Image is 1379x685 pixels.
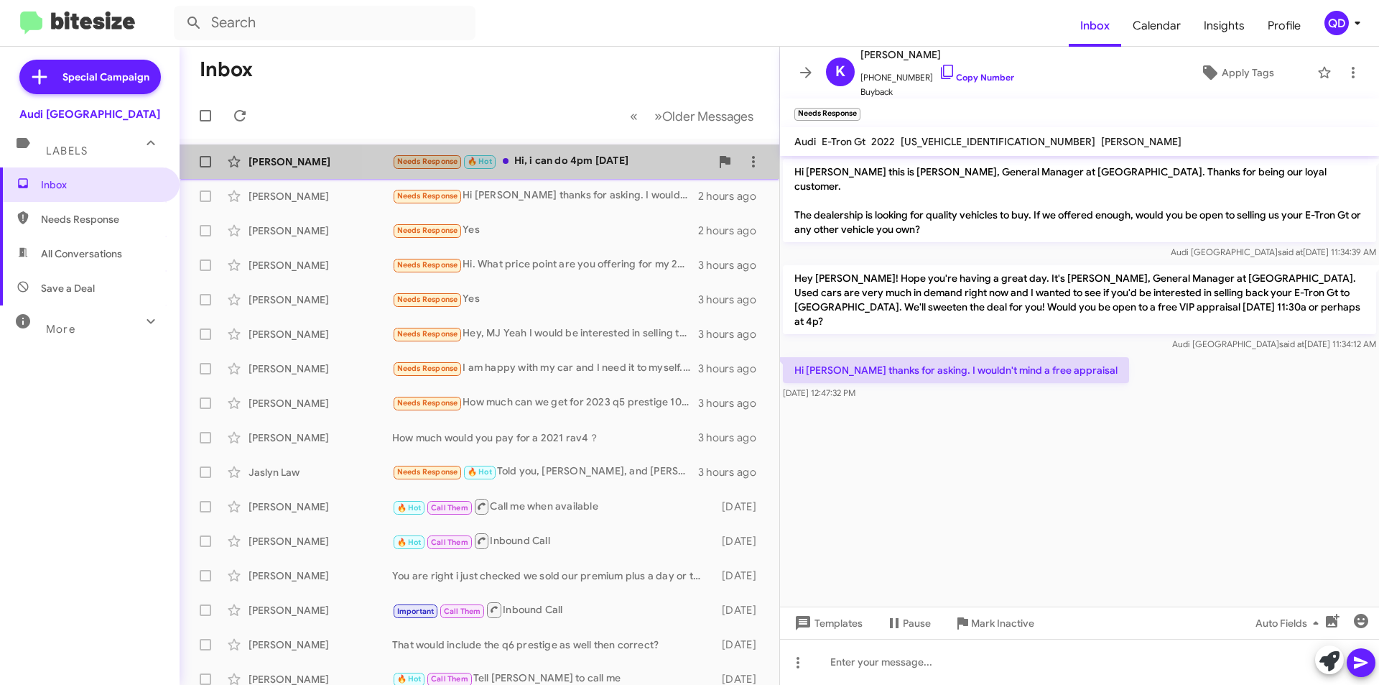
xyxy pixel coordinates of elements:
nav: Page navigation example [622,101,762,131]
div: [DATE] [715,569,768,583]
a: Inbox [1069,5,1121,47]
span: said at [1278,247,1303,257]
div: [PERSON_NAME] [249,189,392,203]
div: Jaslyn Law [249,465,392,479]
div: Inbound Call [392,601,715,619]
p: Hi [PERSON_NAME] this is [PERSON_NAME], General Manager at [GEOGRAPHIC_DATA]. Thanks for being ou... [783,159,1376,242]
div: Told you, [PERSON_NAME], and [PERSON_NAME] was coming in [DATE] at 9 and there was no record of a... [392,464,698,480]
span: [PHONE_NUMBER] [860,63,1014,85]
a: Insights [1192,5,1256,47]
div: [PERSON_NAME] [249,155,392,169]
span: E-Tron Gt [822,135,865,148]
div: [DATE] [715,500,768,514]
div: How much can we get for 2023 q5 prestige 10k miles? Just asking [392,395,698,411]
div: 3 hours ago [698,431,768,445]
span: Auto Fields [1255,610,1324,636]
span: More [46,323,75,336]
div: QD [1324,11,1349,35]
span: Audi [794,135,816,148]
div: 3 hours ago [698,293,768,307]
div: Audi [GEOGRAPHIC_DATA] [19,107,160,121]
span: « [630,107,638,125]
span: Needs Response [397,295,458,304]
div: 3 hours ago [698,258,768,272]
p: Hey [PERSON_NAME]! Hope you're having a great day. It's [PERSON_NAME], General Manager at [GEOGRA... [783,265,1376,334]
span: 🔥 Hot [397,503,422,512]
span: said at [1279,339,1304,349]
button: QD [1312,11,1363,35]
span: Save a Deal [41,281,95,295]
div: 3 hours ago [698,327,768,341]
span: Needs Response [397,157,458,166]
small: Needs Response [794,108,860,121]
div: [PERSON_NAME] [249,569,392,583]
span: Older Messages [662,109,753,124]
button: Auto Fields [1244,610,1336,636]
button: Next [646,101,762,131]
span: 🔥 Hot [468,467,492,477]
div: Yes [392,291,698,308]
h1: Inbox [200,58,253,81]
span: 2022 [871,135,895,148]
div: [PERSON_NAME] [249,293,392,307]
span: Mark Inactive [971,610,1034,636]
div: Yes [392,222,698,239]
div: You are right i just checked we sold our premium plus a day or two ago. We only have 2 left both ... [392,569,715,583]
div: [PERSON_NAME] [249,396,392,410]
button: Pause [874,610,942,636]
span: Call Them [431,503,468,512]
span: K [835,60,845,83]
span: Audi [GEOGRAPHIC_DATA] [DATE] 11:34:12 AM [1172,339,1376,349]
div: 2 hours ago [698,224,768,238]
span: Needs Response [397,226,458,235]
div: How much would you pay for a 2021 rav4？ [392,431,698,445]
span: Needs Response [397,467,458,477]
span: Needs Response [397,364,458,373]
span: » [654,107,662,125]
span: Call Them [444,607,481,616]
span: Needs Response [397,329,458,339]
div: [DATE] [715,638,768,652]
button: Previous [621,101,646,131]
a: Special Campaign [19,60,161,94]
span: Call Them [431,538,468,547]
span: Audi [GEOGRAPHIC_DATA] [DATE] 11:34:39 AM [1171,247,1376,257]
span: Labels [46,144,88,157]
p: Hi [PERSON_NAME] thanks for asking. I wouldn't mind a free appraisal [783,357,1129,383]
span: All Conversations [41,247,122,261]
div: [PERSON_NAME] [249,603,392,617]
div: Inbound Call [392,532,715,550]
input: Search [174,6,475,40]
span: [PERSON_NAME] [1101,135,1181,148]
span: [PERSON_NAME] [860,46,1014,63]
span: 🔥 Hot [397,538,422,547]
div: [DATE] [715,534,768,548]
div: [PERSON_NAME] [249,327,392,341]
span: [DATE] 12:47:32 PM [783,387,855,398]
div: [PERSON_NAME] [249,431,392,445]
span: 🔥 Hot [397,674,422,684]
span: Important [397,607,435,616]
div: 3 hours ago [698,362,768,376]
a: Profile [1256,5,1312,47]
span: Needs Response [397,191,458,201]
span: 🔥 Hot [468,157,492,166]
div: [PERSON_NAME] [249,224,392,238]
span: Inbox [41,178,163,192]
div: [PERSON_NAME] [249,638,392,652]
button: Mark Inactive [942,610,1046,636]
a: Calendar [1121,5,1192,47]
div: 3 hours ago [698,396,768,410]
div: Hi, i can do 4pm [DATE] [392,153,710,170]
button: Templates [780,610,874,636]
span: Pause [903,610,931,636]
div: 3 hours ago [698,465,768,479]
span: Needs Response [397,398,458,408]
div: [DATE] [715,603,768,617]
span: [US_VEHICLE_IDENTIFICATION_NUMBER] [901,135,1095,148]
a: Copy Number [939,72,1014,83]
span: Templates [791,610,863,636]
